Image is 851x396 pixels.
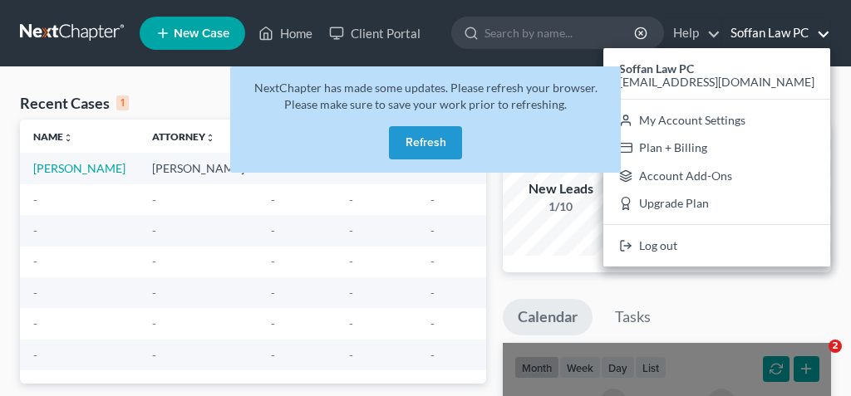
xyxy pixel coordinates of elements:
span: - [430,193,435,207]
strong: Soffan Law PC [619,61,694,76]
a: Plan + Billing [603,134,830,162]
span: - [349,286,353,300]
span: - [33,348,37,362]
i: unfold_more [63,133,73,143]
div: 1/10 [503,198,619,215]
span: - [33,223,37,237]
a: Home [250,18,321,48]
a: Help [665,18,721,48]
span: - [271,193,275,207]
button: Refresh [389,126,462,159]
span: - [271,348,275,362]
span: - [33,316,37,330]
span: - [33,193,37,207]
a: My Account Settings [603,106,830,134]
span: - [152,193,156,207]
a: Account Add-Ons [603,162,830,190]
span: - [349,193,353,207]
span: [EMAIL_ADDRESS][DOMAIN_NAME] [619,75,814,89]
span: - [349,223,353,237]
span: - [349,254,353,268]
span: - [152,316,156,330]
div: Recent Cases [20,93,129,113]
span: - [152,348,156,362]
span: - [349,348,353,362]
span: - [271,254,275,268]
i: unfold_more [205,133,215,143]
span: - [430,223,435,237]
span: - [152,223,156,237]
span: - [430,254,435,268]
td: [PERSON_NAME] [139,153,258,183]
span: NextChapter has made some updates. Please refresh your browser. Please make sure to save your wor... [254,81,598,111]
div: New Leads [503,179,619,198]
span: 2 [829,340,842,353]
span: - [33,254,37,268]
a: Nameunfold_more [33,130,73,143]
div: Soffan Law PC [603,48,830,266]
a: Tasks [600,299,666,335]
span: - [430,286,435,300]
input: Search by name... [485,17,637,48]
span: - [430,348,435,362]
iframe: Intercom live chat [794,340,834,379]
a: Calendar [503,299,593,335]
span: - [152,286,156,300]
a: Upgrade Plan [603,190,830,218]
span: - [430,316,435,330]
span: - [271,286,275,300]
span: New Case [174,27,229,40]
span: - [271,223,275,237]
span: - [271,316,275,330]
a: Log out [603,232,830,260]
a: Attorneyunfold_more [152,130,215,143]
div: 1 [116,95,129,110]
span: - [33,286,37,300]
span: - [349,316,353,330]
a: [PERSON_NAME] [33,161,125,175]
a: Soffan Law PC [722,18,830,48]
span: - [152,254,156,268]
a: Client Portal [321,18,429,48]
